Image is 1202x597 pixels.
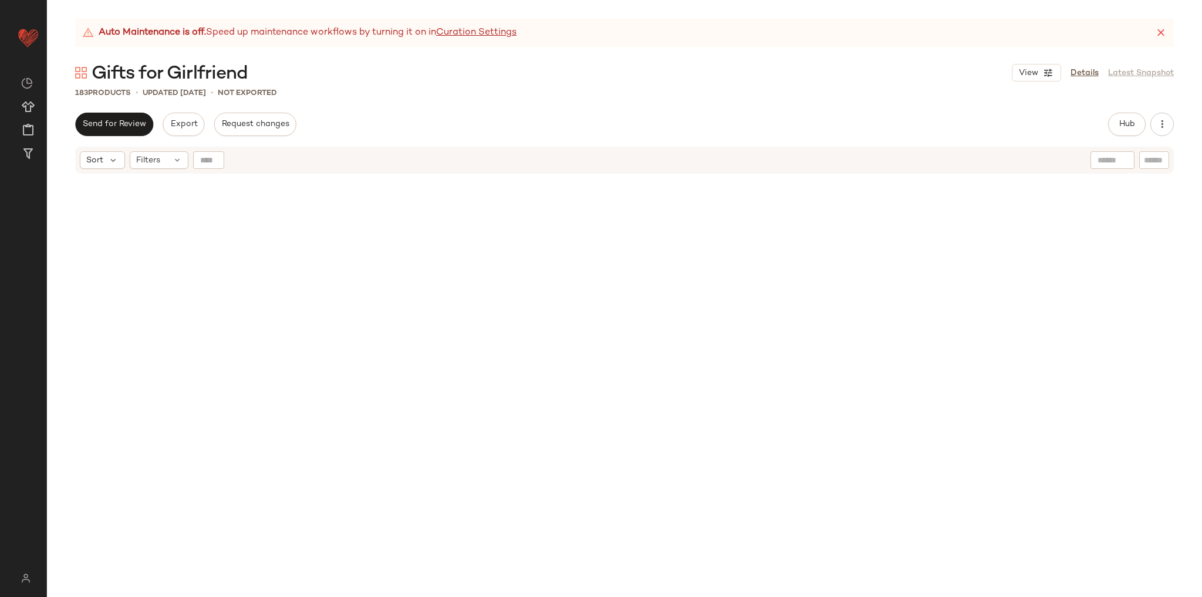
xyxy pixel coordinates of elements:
[143,87,206,99] p: updated [DATE]
[1119,120,1135,129] span: Hub
[82,120,146,129] span: Send for Review
[75,113,153,136] button: Send for Review
[75,87,131,99] div: Products
[436,26,516,40] a: Curation Settings
[14,574,37,583] img: svg%3e
[163,113,204,136] button: Export
[218,87,277,99] p: Not Exported
[170,120,197,129] span: Export
[99,26,206,40] strong: Auto Maintenance is off.
[211,87,213,99] span: •
[92,62,248,86] span: Gifts for Girlfriend
[136,154,160,167] span: Filters
[1012,64,1061,82] button: View
[1108,113,1146,136] button: Hub
[75,89,88,97] span: 183
[136,87,138,99] span: •
[86,154,103,167] span: Sort
[1018,69,1038,78] span: View
[221,120,289,129] span: Request changes
[21,77,33,89] img: svg%3e
[75,67,87,79] img: svg%3e
[16,26,40,49] img: heart_red.DM2ytmEG.svg
[1071,67,1099,79] a: Details
[214,113,296,136] button: Request changes
[82,26,516,40] div: Speed up maintenance workflows by turning it on in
